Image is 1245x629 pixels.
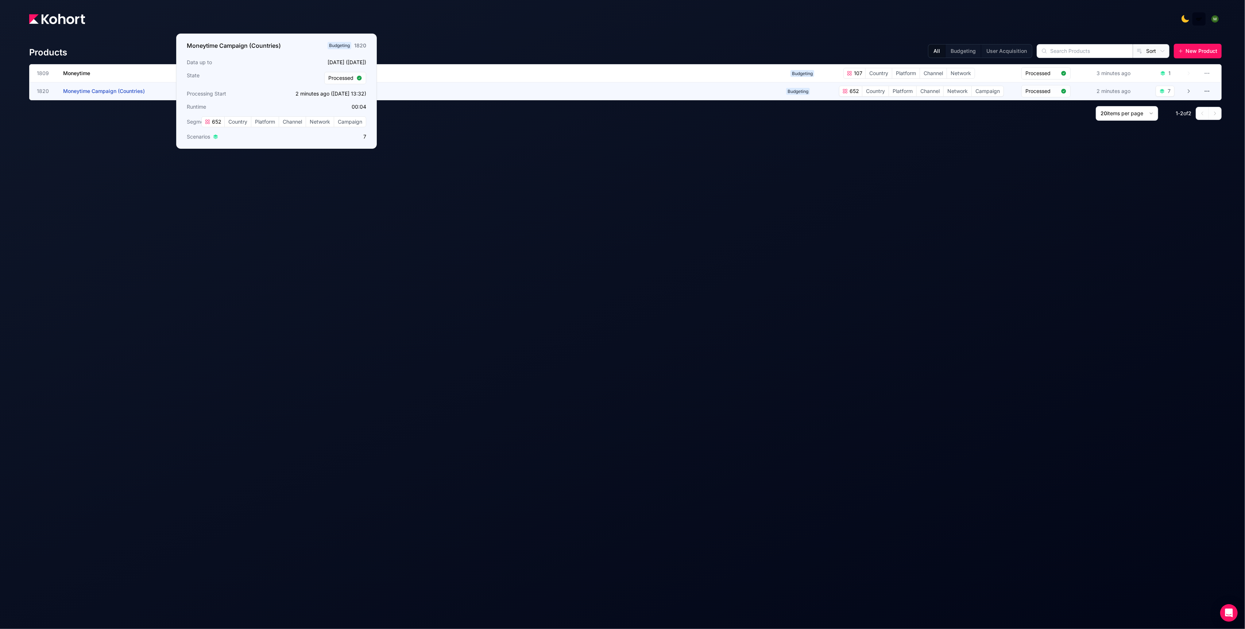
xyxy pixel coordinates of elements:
[187,90,274,97] h3: Processing Start
[1037,44,1133,58] input: Search Products
[187,59,274,66] h3: Data up to
[37,88,54,95] span: 1820
[225,117,251,127] span: Country
[187,103,274,110] h3: Runtime
[972,86,1004,96] span: Campaign
[945,44,981,58] button: Budgeting
[251,117,279,127] span: Platform
[981,44,1032,58] button: User Acquisition
[279,117,306,127] span: Channel
[944,86,971,96] span: Network
[1168,70,1171,77] div: 1
[1095,68,1132,78] div: 3 minutes ago
[354,42,366,49] div: 1820
[1220,604,1238,622] div: Open Intercom Messenger
[1096,106,1158,121] button: 20items per page
[928,44,945,58] button: All
[187,72,274,84] h3: State
[334,117,366,127] span: Campaign
[1178,110,1180,116] span: -
[1095,86,1132,96] div: 2 minutes ago
[29,47,67,58] h4: Products
[187,133,210,140] span: Scenarios
[279,133,366,140] p: 7
[1180,110,1183,116] span: 2
[786,88,810,95] span: Budgeting
[1176,110,1178,116] span: 1
[352,104,366,110] app-duration-counter: 00:04
[1025,70,1058,77] span: Processed
[37,65,1191,82] a: 1809MoneytimeBudgeting107CountryPlatformChannelNetworkProcessed3 minutes ago1
[328,74,353,82] span: Processed
[279,59,366,66] p: [DATE] ([DATE])
[279,90,366,97] p: 2 minutes ago ([DATE] 13:32)
[866,68,892,78] span: Country
[1101,110,1107,116] span: 20
[37,70,54,77] span: 1809
[848,88,859,95] span: 652
[306,117,334,127] span: Network
[1186,47,1217,55] span: New Product
[1183,110,1188,116] span: of
[63,88,145,94] span: Moneytime Campaign (Countries)
[1188,110,1191,116] span: 2
[210,118,221,125] span: 652
[187,118,211,125] span: Segments
[1168,88,1171,95] div: 7
[920,68,947,78] span: Channel
[917,86,943,96] span: Channel
[1107,110,1143,116] span: items per page
[947,68,975,78] span: Network
[1174,44,1222,58] button: New Product
[862,86,889,96] span: Country
[892,68,920,78] span: Platform
[1195,15,1203,23] img: logo_MoneyTimeLogo_1_20250619094856634230.png
[187,41,281,50] h3: Moneytime Campaign (Countries)
[63,70,90,76] span: Moneytime
[1146,47,1156,55] span: Sort
[852,70,862,77] span: 107
[328,42,351,49] span: Budgeting
[37,82,1191,100] a: 1820Moneytime Campaign (Countries)Budgeting652CountryPlatformChannelNetworkCampaignProcessed2 min...
[790,70,814,77] span: Budgeting
[29,14,85,24] img: Kohort logo
[1025,88,1058,95] span: Processed
[889,86,916,96] span: Platform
